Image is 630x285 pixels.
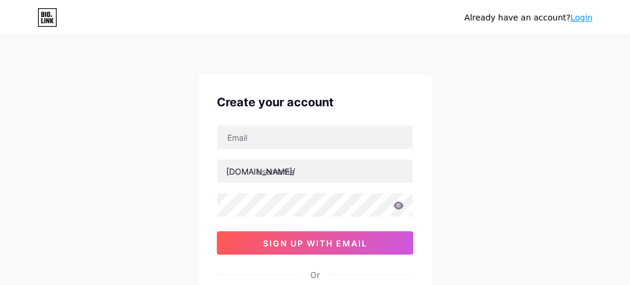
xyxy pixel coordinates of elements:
[226,165,295,178] div: [DOMAIN_NAME]/
[263,238,368,248] span: sign up with email
[217,159,413,183] input: username
[217,126,413,149] input: Email
[465,12,593,24] div: Already have an account?
[217,93,413,111] div: Create your account
[570,13,593,22] a: Login
[310,269,320,281] div: Or
[217,231,413,255] button: sign up with email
